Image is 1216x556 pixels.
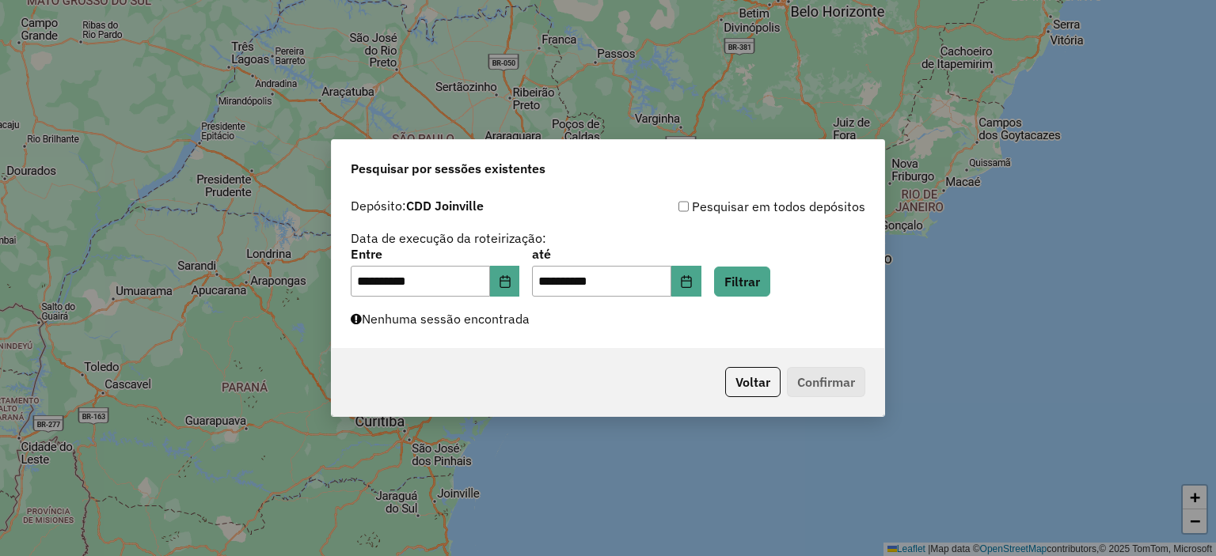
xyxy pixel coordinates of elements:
[351,309,530,328] label: Nenhuma sessão encontrada
[608,197,865,216] div: Pesquisar em todos depósitos
[351,159,545,178] span: Pesquisar por sessões existentes
[351,244,519,263] label: Entre
[406,198,484,214] strong: CDD Joinville
[671,266,701,297] button: Choose Date
[714,267,770,297] button: Filtrar
[532,244,701,263] label: até
[725,367,781,397] button: Voltar
[351,196,484,215] label: Depósito:
[351,229,546,248] label: Data de execução da roteirização:
[490,266,520,297] button: Choose Date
